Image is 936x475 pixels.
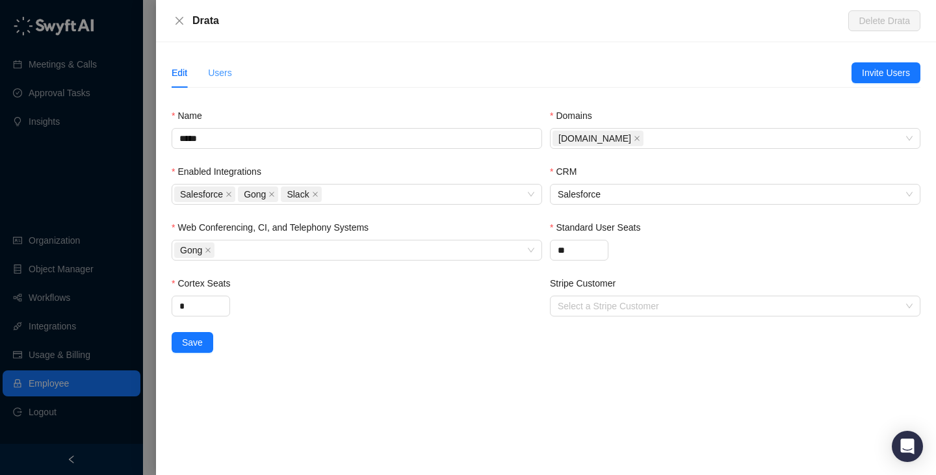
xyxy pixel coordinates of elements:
label: Cortex Seats [172,276,239,290]
input: Stripe Customer [558,296,905,316]
button: Delete Drata [848,10,920,31]
button: Close [172,13,187,29]
span: Slack [281,186,321,202]
span: Save [182,335,203,350]
input: Web Conferencing, CI, and Telephony Systems [217,246,220,255]
div: Edit [172,66,187,80]
label: Name [172,109,211,123]
label: Web Conferencing, CI, and Telephony Systems [172,220,378,235]
label: Stripe Customer [550,276,625,290]
label: Standard User Seats [550,220,649,235]
input: Enabled Integrations [324,190,327,199]
input: Name [172,128,542,149]
span: Salesforce [174,186,235,202]
label: Enabled Integrations [172,164,270,179]
span: Gong [244,187,266,201]
label: CRM [550,164,586,179]
span: [DOMAIN_NAME] [558,131,631,146]
span: close [312,191,318,198]
span: Gong [238,186,278,202]
span: close [268,191,275,198]
span: Drata.com [552,131,643,146]
label: Domains [550,109,601,123]
span: Salesforce [180,187,223,201]
span: close [226,191,232,198]
input: Standard User Seats [551,240,608,260]
div: Open Intercom Messenger [892,431,923,462]
input: Domains [646,134,649,144]
span: close [634,135,640,142]
div: Drata [192,13,848,29]
span: Gong [180,243,202,257]
input: Cortex Seats [172,296,229,316]
button: Save [172,332,213,353]
span: Invite Users [862,66,910,80]
span: close [205,247,211,253]
button: Invite Users [851,62,920,83]
span: Gong [174,242,214,258]
span: Slack [287,187,309,201]
span: Salesforce [558,185,913,204]
div: Users [208,66,232,80]
span: close [174,16,185,26]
